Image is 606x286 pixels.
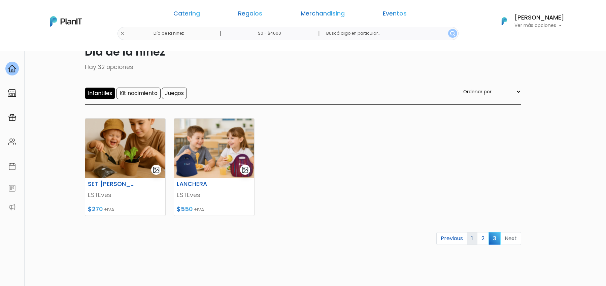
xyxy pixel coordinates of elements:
[318,29,320,37] p: |
[85,63,521,71] p: Hay 32 opciones
[477,232,489,245] a: 2
[88,205,103,213] span: $270
[220,29,222,37] p: |
[8,203,16,211] img: partners-52edf745621dab592f3b2c58e3bca9d71375a7ef29c3b500c9f145b62cc070d4.svg
[321,27,459,40] input: Buscá algo en particular..
[8,89,16,97] img: marketplace-4ceaa7011d94191e9ded77b95e3339b90024bf715f7c57f8cf31f2d8c509eaba.svg
[301,11,345,19] a: Merchandising
[493,12,564,30] button: PlanIt Logo [PERSON_NAME] Ver más opciones
[8,138,16,146] img: people-662611757002400ad9ed0e3c099ab2801c6687ba6c219adb57efc949bc21e19d.svg
[50,16,82,27] img: PlanIt Logo
[85,44,521,60] p: Día de la niñez
[177,191,251,199] p: ESTEves
[514,23,564,28] p: Ver más opciones
[85,119,165,178] img: thumb_Captura_de_pantalla_2025-08-05_133534.png
[497,14,512,29] img: PlanIt Logo
[120,31,125,36] img: close-6986928ebcb1d6c9903e3b54e860dbc4d054630f23adef3a32610726dff6a82b.svg
[383,11,407,19] a: Eventos
[35,6,97,20] div: ¿Necesitás ayuda?
[467,232,477,245] a: 1
[514,15,564,21] h6: [PERSON_NAME]
[489,232,501,245] span: 3
[85,88,115,99] input: Infantiles
[238,11,262,19] a: Regalos
[8,65,16,73] img: home-e721727adea9d79c4d83392d1f703f7f8bce08238fde08b1acbfd93340b81755.svg
[436,232,467,245] a: Previous
[173,181,228,188] h6: LANCHERA
[153,166,160,174] img: gallery-light
[85,118,166,216] a: gallery-light SET [PERSON_NAME] ESTEves $270 +IVA
[174,119,254,178] img: thumb_Captura_de_pantalla_2025-08-05_172702.png
[88,191,163,199] p: ESTEves
[173,11,200,19] a: Catering
[241,166,249,174] img: gallery-light
[450,31,455,36] img: search_button-432b6d5273f82d61273b3651a40e1bd1b912527efae98b1b7a1b2c0702e16a8d.svg
[116,88,161,99] input: Kit nacimiento
[8,184,16,192] img: feedback-78b5a0c8f98aac82b08bfc38622c3050aee476f2c9584af64705fc4e61158814.svg
[84,181,139,188] h6: SET [PERSON_NAME]
[104,206,114,213] span: +IVA
[177,205,193,213] span: $550
[174,118,255,216] a: gallery-light LANCHERA ESTEves $550 +IVA
[162,88,187,99] input: Juegos
[8,114,16,122] img: campaigns-02234683943229c281be62815700db0a1741e53638e28bf9629b52c665b00959.svg
[8,162,16,170] img: calendar-87d922413cdce8b2cf7b7f5f62616a5cf9e4887200fb71536465627b3292af00.svg
[194,206,204,213] span: +IVA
